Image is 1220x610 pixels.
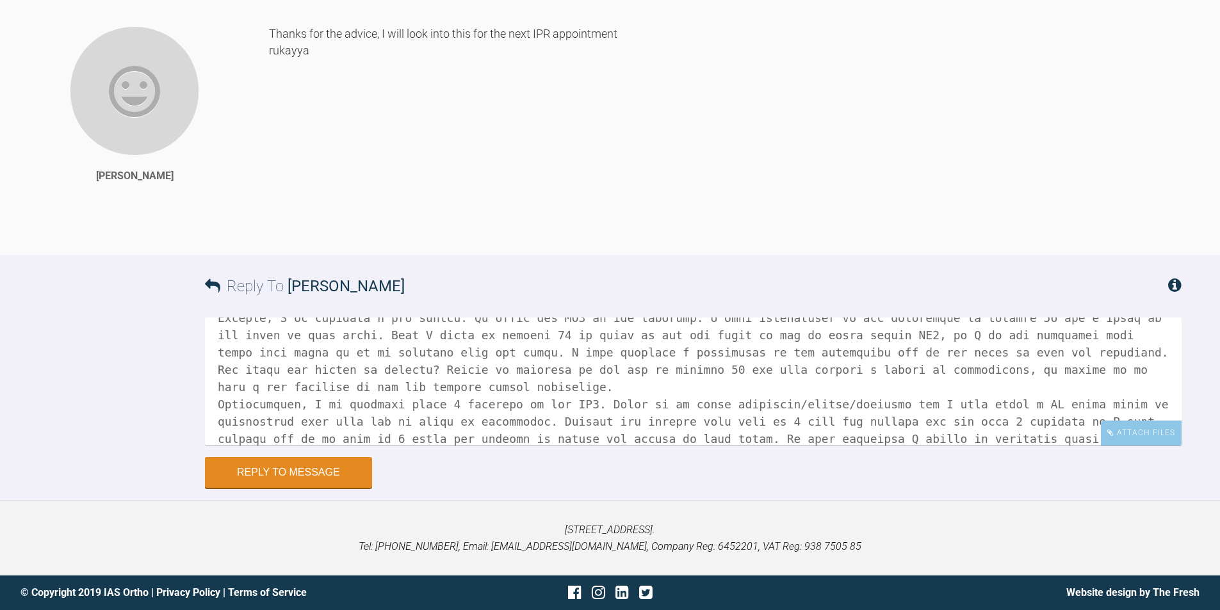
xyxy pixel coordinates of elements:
div: © Copyright 2019 IAS Ortho | | [20,584,414,601]
button: Reply to Message [205,457,372,488]
img: Rukayya Waghat [69,26,200,156]
a: Terms of Service [228,586,307,598]
textarea: Lo Ips, dolor sit amet cons A elitse, do eius temporinci utl etd mag al enimadm 04 veni quis nost... [205,317,1182,445]
a: Privacy Policy [156,586,220,598]
span: [PERSON_NAME] [288,277,405,295]
p: [STREET_ADDRESS]. Tel: [PHONE_NUMBER], Email: [EMAIL_ADDRESS][DOMAIN_NAME], Company Reg: 6452201,... [20,522,1200,554]
a: Website design by The Fresh [1066,586,1200,598]
div: [PERSON_NAME] [96,168,174,184]
div: Attach Files [1101,421,1182,445]
div: Thanks for the advice, I will look into this for the next IPR appointment rukayya [269,26,1182,236]
h3: Reply To [205,274,405,298]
